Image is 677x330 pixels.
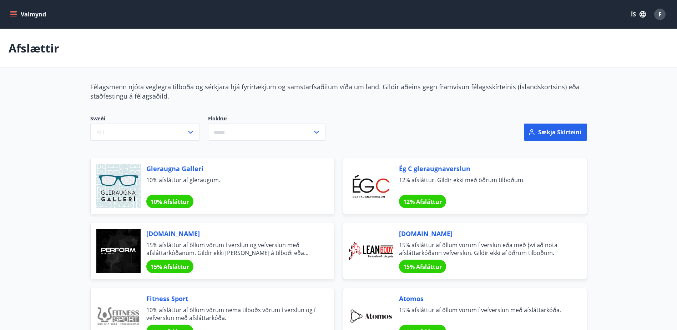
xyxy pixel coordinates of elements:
[399,229,570,238] span: [DOMAIN_NAME]
[146,241,317,257] span: 15% afsláttur af öllum vörum í verslun og vefverslun með afsláttarkóðanum. Gildir ekki [PERSON_NA...
[399,294,570,303] span: Atomos
[146,164,317,173] span: Gleraugna Gallerí
[146,176,317,192] span: 10% afsláttur af gleraugum.
[151,198,189,206] span: 10% Afsláttur
[90,124,199,141] button: Allt
[90,115,199,124] span: Svæði
[403,198,442,206] span: 12% Afsláttur
[9,40,59,56] p: Afslættir
[146,306,317,322] span: 10% afsláttur af öllum vörum nema tilboðs vörum í verslun og í vefverslun með afsláttarkóða.
[403,263,442,271] span: 15% Afsláttur
[399,164,570,173] span: Ég C gleraugnaverslun
[524,124,587,141] button: Sækja skírteini
[399,306,570,322] span: 15% afsláttur af öllum vörum í vefverslun með afsláttarkóða.
[399,241,570,257] span: 15% afsláttur af öllum vörum í verslun eða með því að nota afsláttarkóðann vefverslun. Gildir ekk...
[651,6,668,23] button: F
[627,8,650,21] button: ÍS
[151,263,189,271] span: 15% Afsláttur
[208,115,326,122] label: Flokkur
[96,128,105,136] span: Allt
[146,294,317,303] span: Fitness Sport
[90,82,580,100] span: Félagsmenn njóta veglegra tilboða og sérkjara hjá fyrirtækjum og samstarfsaðilum víða um land. Gi...
[146,229,317,238] span: [DOMAIN_NAME]
[9,8,49,21] button: menu
[399,176,570,192] span: 12% afsláttur. Gildir ekki með öðrum tilboðum.
[658,10,662,18] span: F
